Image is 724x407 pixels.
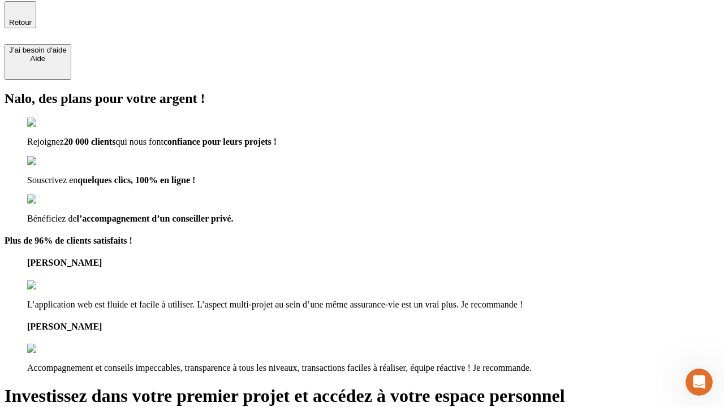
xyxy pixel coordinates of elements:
[5,386,719,406] h1: Investissez dans votre premier projet et accédez à votre espace personnel
[27,280,83,291] img: reviews stars
[27,322,719,332] h4: [PERSON_NAME]
[64,137,116,146] span: 20 000 clients
[5,91,719,106] h2: Nalo, des plans pour votre argent !
[27,156,76,166] img: checkmark
[9,54,67,63] div: Aide
[27,214,77,223] span: Bénéficiez de
[9,46,67,54] div: J’ai besoin d'aide
[27,118,76,128] img: checkmark
[27,194,76,205] img: checkmark
[27,137,64,146] span: Rejoignez
[9,18,32,27] span: Retour
[77,175,195,185] span: quelques clics, 100% en ligne !
[5,236,719,246] h4: Plus de 96% de clients satisfaits !
[163,137,277,146] span: confiance pour leurs projets !
[5,1,36,28] button: Retour
[27,258,719,268] h4: [PERSON_NAME]
[5,44,71,80] button: J’ai besoin d'aideAide
[27,175,77,185] span: Souscrivez en
[115,137,163,146] span: qui nous font
[77,214,234,223] span: l’accompagnement d’un conseiller privé.
[27,363,719,373] p: Accompagnement et conseils impeccables, transparence à tous les niveaux, transactions faciles à r...
[686,369,713,396] iframe: Intercom live chat
[27,344,83,354] img: reviews stars
[27,300,719,310] p: L’application web est fluide et facile à utiliser. L’aspect multi-projet au sein d’une même assur...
